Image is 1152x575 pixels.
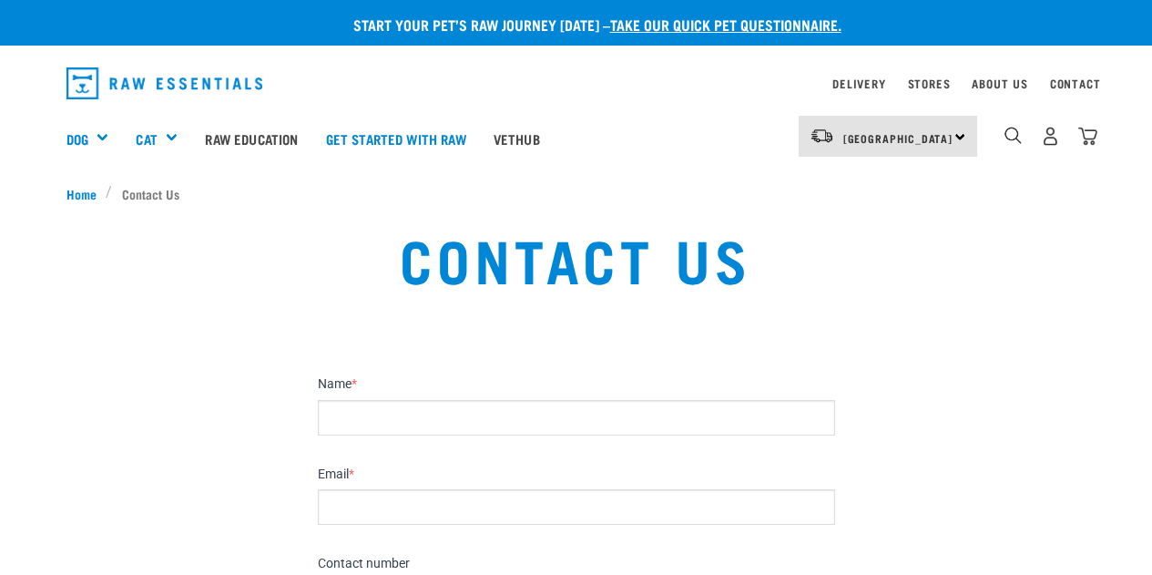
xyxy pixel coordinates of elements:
[66,128,88,149] a: Dog
[610,20,841,28] a: take our quick pet questionnaire.
[480,102,554,175] a: Vethub
[318,376,835,393] label: Name
[810,128,834,144] img: van-moving.png
[1078,127,1097,146] img: home-icon@2x.png
[1004,127,1022,144] img: home-icon-1@2x.png
[191,102,311,175] a: Raw Education
[66,184,97,203] span: Home
[66,184,1086,203] nav: breadcrumbs
[843,135,953,141] span: [GEOGRAPHIC_DATA]
[66,184,107,203] a: Home
[908,80,951,87] a: Stores
[1050,80,1101,87] a: Contact
[225,225,927,291] h1: Contact Us
[52,60,1101,107] nav: dropdown navigation
[136,128,157,149] a: Cat
[1041,127,1060,146] img: user.png
[972,80,1027,87] a: About Us
[832,80,885,87] a: Delivery
[66,67,263,99] img: Raw Essentials Logo
[312,102,480,175] a: Get started with Raw
[318,556,835,572] label: Contact number
[318,467,835,483] label: Email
